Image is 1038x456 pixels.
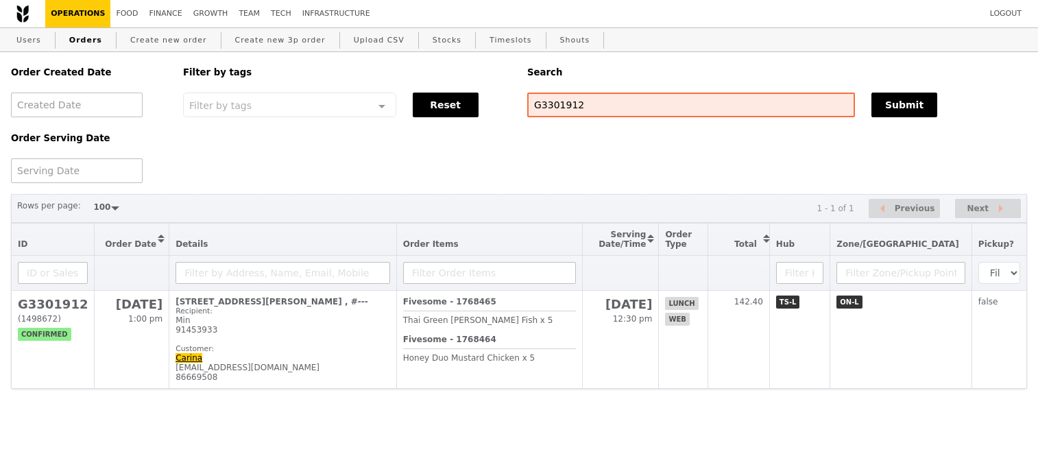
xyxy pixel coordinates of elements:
a: Carina [176,353,202,363]
h2: [DATE] [101,297,162,311]
input: ID or Salesperson name [18,262,88,284]
span: Zone/[GEOGRAPHIC_DATA] [836,239,959,249]
span: Hub [776,239,795,249]
b: Fivesome - 1768465 [403,297,496,307]
input: Filter Zone/Pickup Point [836,262,965,284]
h5: Search [527,67,1027,77]
input: Serving Date [11,158,143,183]
h5: Filter by tags [183,67,511,77]
a: Orders [64,28,108,53]
a: Upload CSV [348,28,410,53]
h5: Order Serving Date [11,133,167,143]
span: false [978,297,998,307]
span: lunch [665,297,698,310]
div: Min [176,315,390,325]
a: Users [11,28,47,53]
h2: [DATE] [589,297,653,311]
div: 91453933 [176,325,390,335]
button: Submit [871,93,937,117]
button: Previous [869,199,940,219]
span: 12:30 pm [613,314,653,324]
div: 1 - 1 of 1 [817,204,854,213]
input: Created Date [11,93,143,117]
span: Honey Duo Mustard Chicken x 5 [403,353,535,363]
span: TS-L [776,296,800,309]
span: Order Items [403,239,459,249]
span: ON-L [836,296,862,309]
span: 1:00 pm [128,314,162,324]
span: ID [18,239,27,249]
span: confirmed [18,328,71,341]
a: Stocks [427,28,467,53]
label: Rows per page: [17,199,81,213]
div: Recipient: [176,307,390,315]
span: Previous [895,200,935,217]
span: Details [176,239,208,249]
div: Customer: [176,344,390,353]
div: [STREET_ADDRESS][PERSON_NAME] , #--- [176,297,390,307]
a: Create new 3p order [230,28,331,53]
h2: G3301912 [18,297,88,311]
span: Thai Green [PERSON_NAME] Fish x 5 [403,315,553,325]
img: Grain logo [16,5,29,23]
input: Search any field [527,93,855,117]
span: Pickup? [978,239,1014,249]
span: 142.40 [734,297,763,307]
span: Filter by tags [189,99,252,111]
input: Filter Order Items [403,262,576,284]
div: (1498672) [18,314,88,324]
span: web [665,313,689,326]
input: Filter Hub [776,262,823,284]
a: Create new order [125,28,213,53]
div: [EMAIL_ADDRESS][DOMAIN_NAME] [176,363,390,372]
h5: Order Created Date [11,67,167,77]
span: Next [967,200,989,217]
div: 86669508 [176,372,390,382]
input: Filter by Address, Name, Email, Mobile [176,262,390,284]
b: Fivesome - 1768464 [403,335,496,344]
a: Shouts [555,28,596,53]
a: Timeslots [484,28,537,53]
button: Next [955,199,1021,219]
span: Order Type [665,230,692,249]
button: Reset [413,93,479,117]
